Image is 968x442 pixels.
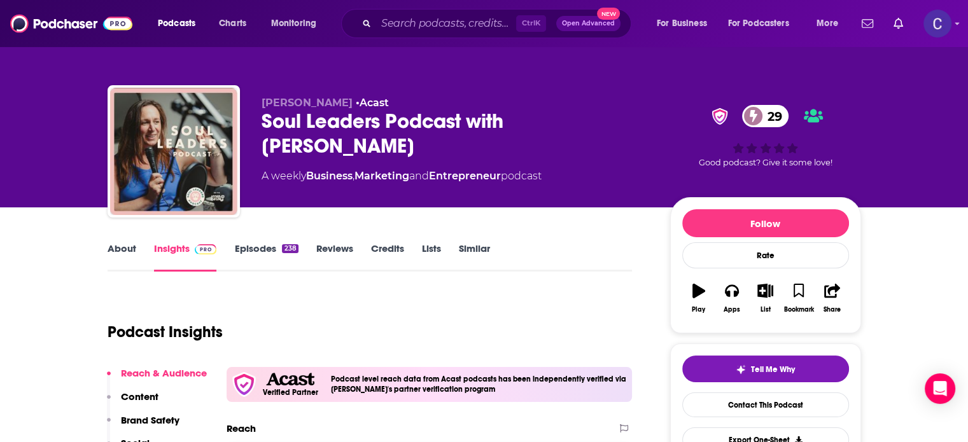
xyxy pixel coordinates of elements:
[353,170,354,182] span: ,
[353,9,643,38] div: Search podcasts, credits, & more...
[755,105,789,127] span: 29
[429,170,501,182] a: Entrepreneur
[282,244,298,253] div: 238
[748,275,782,321] button: List
[923,10,951,38] img: User Profile
[108,322,223,342] h1: Podcast Insights
[121,414,179,426] p: Brand Safety
[262,13,333,34] button: open menu
[271,15,316,32] span: Monitoring
[808,13,854,34] button: open menu
[708,108,732,125] img: verified Badge
[692,306,705,314] div: Play
[562,20,615,27] span: Open Advanced
[682,242,849,268] div: Rate
[219,15,246,32] span: Charts
[409,170,429,182] span: and
[597,8,620,20] span: New
[108,242,136,272] a: About
[817,15,838,32] span: More
[556,16,621,31] button: Open AdvancedNew
[459,242,490,272] a: Similar
[356,97,389,109] span: •
[110,88,237,215] img: Soul Leaders Podcast with Mills Gray
[263,389,318,396] h5: Verified Partner
[699,158,832,167] span: Good podcast? Give it some love!
[751,364,795,375] span: Tell Me Why
[371,242,404,272] a: Credits
[682,356,849,382] button: tell me why sparkleTell Me Why
[149,13,212,34] button: open menu
[923,10,951,38] button: Show profile menu
[923,10,951,38] span: Logged in as publicityxxtina
[888,13,908,34] a: Show notifications dropdown
[376,13,516,34] input: Search podcasts, credits, & more...
[782,275,815,321] button: Bookmark
[657,15,707,32] span: For Business
[925,373,955,404] div: Open Intercom Messenger
[121,390,158,403] p: Content
[158,15,195,32] span: Podcasts
[354,170,409,182] a: Marketing
[107,367,207,390] button: Reach & Audience
[316,242,353,272] a: Reviews
[720,13,808,34] button: open menu
[262,169,542,184] div: A weekly podcast
[728,15,789,32] span: For Podcasters
[195,244,217,254] img: Podchaser Pro
[360,97,389,109] a: Acast
[783,306,813,314] div: Bookmark
[121,367,207,379] p: Reach & Audience
[266,373,314,386] img: Acast
[682,392,849,417] a: Contact This Podcast
[234,242,298,272] a: Episodes238
[232,372,256,397] img: verfied icon
[724,306,740,314] div: Apps
[107,414,179,438] button: Brand Safety
[211,13,254,34] a: Charts
[761,306,771,314] div: List
[682,209,849,237] button: Follow
[227,422,256,434] h2: Reach
[331,375,628,394] h4: Podcast level reach data from Acast podcasts has been independently verified via [PERSON_NAME]'s ...
[10,11,132,36] img: Podchaser - Follow, Share and Rate Podcasts
[742,105,789,127] a: 29
[306,170,353,182] a: Business
[682,275,715,321] button: Play
[516,15,546,32] span: Ctrl K
[107,390,158,414] button: Content
[857,13,878,34] a: Show notifications dropdown
[422,242,441,272] a: Lists
[154,242,217,272] a: InsightsPodchaser Pro
[648,13,723,34] button: open menu
[815,275,848,321] button: Share
[736,364,746,375] img: tell me why sparkle
[715,275,748,321] button: Apps
[670,97,861,176] div: verified Badge29Good podcast? Give it some love!
[262,97,353,109] span: [PERSON_NAME]
[824,306,841,314] div: Share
